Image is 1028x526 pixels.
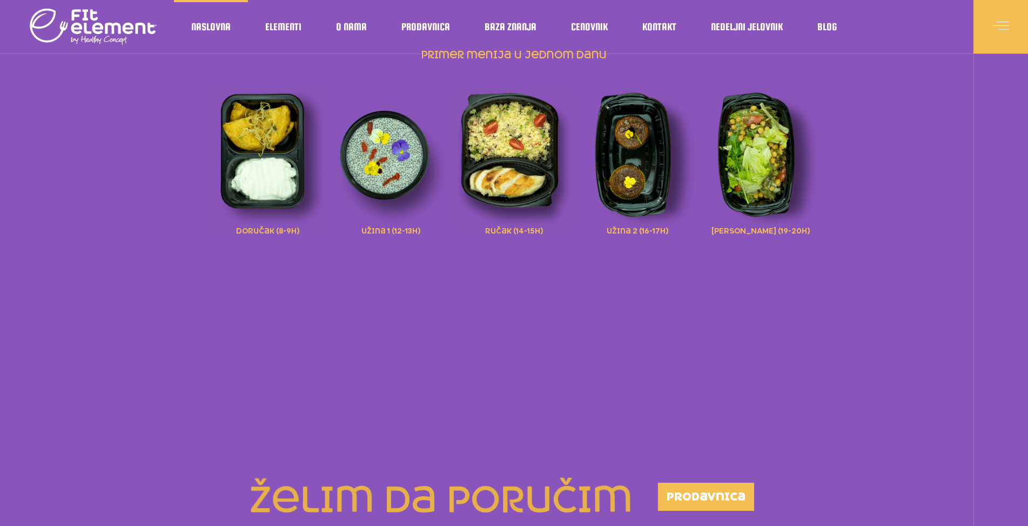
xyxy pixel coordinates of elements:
[642,24,676,30] span: Kontakt
[30,5,157,49] img: logo light
[658,483,754,511] a: prodavnica
[607,224,668,236] span: užina 2 (16-17h)
[667,491,745,502] span: prodavnica
[485,224,543,236] span: ručak (14-15h)
[213,483,633,518] h2: želim da poručim
[485,24,536,30] span: Baza znanja
[711,24,783,30] span: Nedeljni jelovnik
[236,224,299,236] span: doručak (8-9h)
[420,50,608,61] a: primer menija u jednom danu
[265,24,301,30] span: Elementi
[206,75,822,254] div: primer menija u jednom danu
[336,24,367,30] span: O nama
[361,224,420,236] span: užina 1 (12-13h)
[191,24,231,30] span: Naslovna
[401,24,450,30] span: Prodavnica
[571,24,608,30] span: Cenovnik
[817,24,837,30] span: Blog
[711,224,810,236] span: [PERSON_NAME] (19-20h)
